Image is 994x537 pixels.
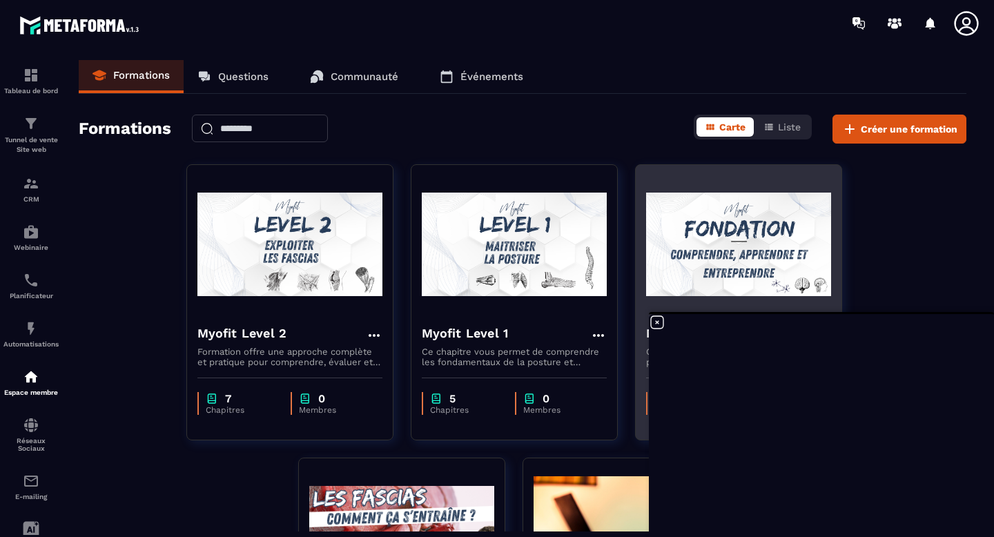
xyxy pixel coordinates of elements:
[3,262,59,310] a: schedulerschedulerPlanificateur
[426,60,537,93] a: Événements
[3,407,59,462] a: social-networksocial-networkRéseaux Sociaux
[646,175,831,313] img: formation-background
[3,292,59,300] p: Planificateur
[719,121,745,133] span: Carte
[218,70,269,83] p: Questions
[113,69,170,81] p: Formations
[23,224,39,240] img: automations
[3,358,59,407] a: automationsautomationsEspace membre
[3,165,59,213] a: formationformationCRM
[23,67,39,84] img: formation
[3,105,59,165] a: formationformationTunnel de vente Site web
[3,437,59,452] p: Réseaux Sociaux
[3,57,59,105] a: formationformationTableau de bord
[197,175,382,313] img: formation-background
[646,346,831,367] p: Ce chapitre vous donne les règles du jeu pour devenir un coach efficace et durable. Vous y découv...
[422,346,607,367] p: Ce chapitre vous permet de comprendre les fondamentaux de la posture et d’apprendre à réaliser un...
[411,164,635,458] a: formation-backgroundMyofit Level 1Ce chapitre vous permet de comprendre les fondamentaux de la po...
[23,417,39,433] img: social-network
[861,122,957,136] span: Créer une formation
[3,389,59,396] p: Espace membre
[422,324,509,343] h4: Myofit Level 1
[23,175,39,192] img: formation
[430,405,501,415] p: Chapitres
[3,244,59,251] p: Webinaire
[23,115,39,132] img: formation
[23,272,39,289] img: scheduler
[197,346,382,367] p: Formation offre une approche complète et pratique pour comprendre, évaluer et améliorer la santé ...
[3,195,59,203] p: CRM
[299,405,369,415] p: Membres
[331,70,398,83] p: Communauté
[430,392,442,405] img: chapter
[3,340,59,348] p: Automatisations
[832,115,966,144] button: Créer une formation
[299,392,311,405] img: chapter
[543,392,549,405] p: 0
[523,392,536,405] img: chapter
[23,369,39,385] img: automations
[460,70,523,83] p: Événements
[206,392,218,405] img: chapter
[3,310,59,358] a: automationsautomationsAutomatisations
[635,164,859,458] a: formation-backgroundMyofit FondationCe chapitre vous donne les règles du jeu pour devenir un coac...
[523,405,593,415] p: Membres
[3,135,59,155] p: Tunnel de vente Site web
[3,213,59,262] a: automationsautomationsWebinaire
[197,324,287,343] h4: Myofit Level 2
[79,115,171,144] h2: Formations
[778,121,801,133] span: Liste
[3,493,59,500] p: E-mailing
[19,12,144,38] img: logo
[696,117,754,137] button: Carte
[184,60,282,93] a: Questions
[449,392,456,405] p: 5
[755,117,809,137] button: Liste
[225,392,231,405] p: 7
[422,175,607,313] img: formation-background
[3,87,59,95] p: Tableau de bord
[186,164,411,458] a: formation-backgroundMyofit Level 2Formation offre une approche complète et pratique pour comprend...
[646,324,752,343] h4: Myofit Fondation
[296,60,412,93] a: Communauté
[23,473,39,489] img: email
[206,405,277,415] p: Chapitres
[318,392,325,405] p: 0
[79,60,184,93] a: Formations
[3,462,59,511] a: emailemailE-mailing
[23,320,39,337] img: automations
